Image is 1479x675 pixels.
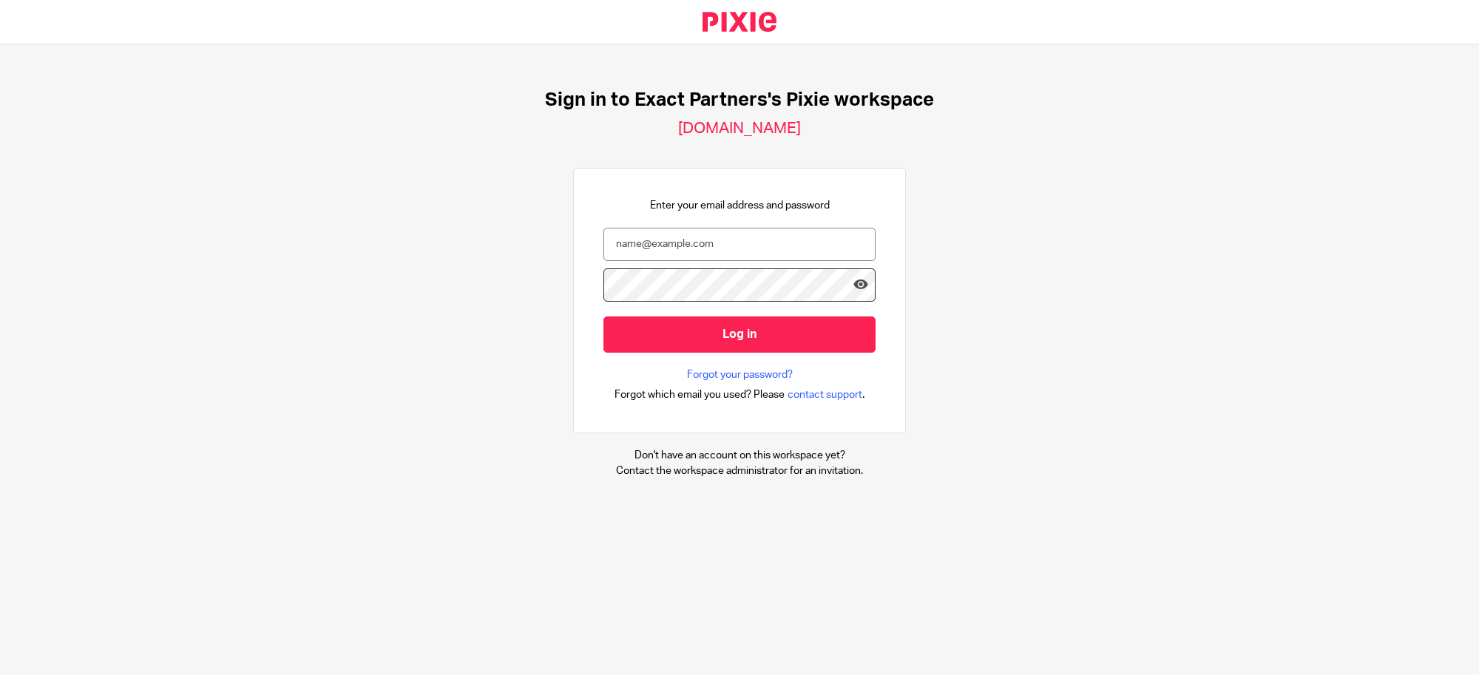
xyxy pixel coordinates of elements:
[603,316,876,353] input: Log in
[678,119,801,138] h2: [DOMAIN_NAME]
[615,386,865,403] div: .
[603,228,876,261] input: name@example.com
[615,387,785,402] span: Forgot which email you used? Please
[616,464,863,478] p: Contact the workspace administrator for an invitation.
[616,448,863,463] p: Don't have an account on this workspace yet?
[545,89,934,112] h1: Sign in to Exact Partners's Pixie workspace
[650,198,830,213] p: Enter your email address and password
[788,387,862,402] span: contact support
[687,367,793,382] a: Forgot your password?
